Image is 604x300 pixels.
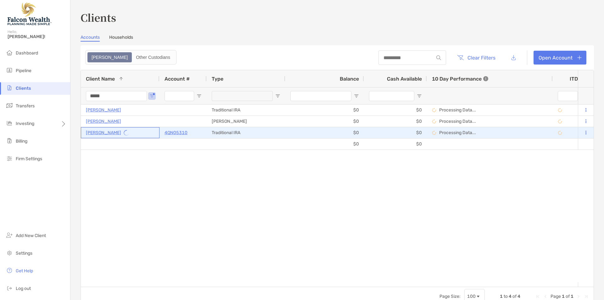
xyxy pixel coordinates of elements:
div: $0 [364,127,427,138]
input: Cash Available Filter Input [369,91,414,101]
span: 1 [571,294,573,299]
div: Other Custodians [132,53,174,62]
button: Open Filter Menu [354,93,359,99]
span: Investing [16,121,34,126]
div: segmented control [85,50,176,65]
span: Pipeline [16,68,31,73]
span: 4 [517,294,520,299]
span: Add New Client [16,233,46,238]
div: 10 Day Performance [432,70,488,87]
p: Processing Data... [439,130,476,135]
img: billing icon [6,137,13,144]
img: Processing Data icon [432,119,436,124]
div: [PERSON_NAME] [207,116,285,127]
div: Next Page [576,294,581,299]
div: Zoe [88,53,131,62]
button: Open Filter Menu [149,93,154,99]
span: Transfers [16,103,35,109]
img: firm-settings icon [6,155,13,162]
div: $0 [285,139,364,150]
div: ITD [570,76,585,82]
img: pipeline icon [6,66,13,74]
div: Traditional IRA [207,105,285,116]
span: Account # [165,76,190,82]
img: clients icon [6,84,13,92]
span: Firm Settings [16,156,42,161]
span: Settings [16,251,32,256]
span: Page [551,294,561,299]
div: $0 [364,116,427,127]
a: Accounts [81,35,100,42]
img: Falcon Wealth Planning Logo [8,3,52,25]
span: of [512,294,517,299]
input: Account # Filter Input [165,91,194,101]
img: get-help icon [6,267,13,274]
div: $0 [285,105,364,116]
button: Open Filter Menu [197,93,202,99]
div: Last Page [584,294,589,299]
div: 100 [467,294,476,299]
input: Balance Filter Input [290,91,351,101]
span: Log out [16,286,31,291]
div: $0 [285,116,364,127]
span: Type [212,76,223,82]
img: Processing Data icon [558,131,562,135]
span: Clients [16,86,31,91]
span: of [566,294,570,299]
button: Clear Filters [452,51,500,65]
p: Processing Data... [439,107,476,113]
span: 4 [509,294,512,299]
img: dashboard icon [6,49,13,56]
a: Open Account [534,51,586,65]
span: Client Name [86,76,115,82]
span: 1 [500,294,503,299]
input: ITD Filter Input [558,91,578,101]
img: Processing Data icon [558,119,562,124]
a: [PERSON_NAME] [86,106,121,114]
img: transfers icon [6,102,13,109]
h3: Clients [81,10,594,25]
div: Traditional IRA [207,127,285,138]
a: [PERSON_NAME] [86,129,121,137]
div: $0 [364,105,427,116]
span: Get Help [16,268,33,274]
img: logout icon [6,284,13,292]
a: 4QN05310 [165,129,187,137]
span: Dashboard [16,50,38,56]
img: Processing Data icon [558,108,562,112]
img: Processing Data icon [432,108,436,112]
button: Open Filter Menu [275,93,280,99]
p: Processing Data... [439,119,476,124]
span: Balance [340,76,359,82]
span: Cash Available [387,76,422,82]
div: First Page [535,294,540,299]
div: $0 [285,127,364,138]
div: $0 [364,139,427,150]
img: Processing Data icon [432,131,436,135]
span: to [504,294,508,299]
input: Client Name Filter Input [86,91,147,101]
a: Households [109,35,133,42]
img: settings icon [6,249,13,257]
a: [PERSON_NAME] [86,117,121,125]
span: Billing [16,139,27,144]
img: input icon [436,55,441,60]
span: 1 [562,294,565,299]
img: investing icon [6,119,13,127]
div: Page Size: [439,294,461,299]
button: Open Filter Menu [417,93,422,99]
div: Previous Page [543,294,548,299]
img: add_new_client icon [6,231,13,239]
span: [PERSON_NAME]! [8,34,66,39]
